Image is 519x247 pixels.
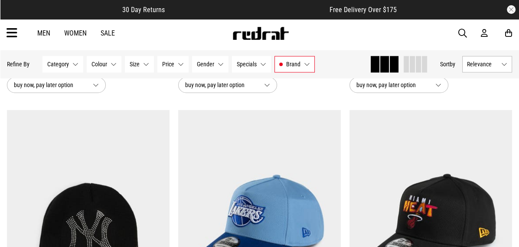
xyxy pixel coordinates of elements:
[64,29,87,37] a: Women
[7,77,106,93] button: buy now, pay later option
[356,80,428,90] span: buy now, pay later option
[101,29,115,37] a: Sale
[157,56,189,72] button: Price
[450,61,455,68] span: by
[349,77,448,93] button: buy now, pay later option
[192,56,228,72] button: Gender
[232,27,289,40] img: Redrat logo
[232,56,271,72] button: Specials
[122,6,165,14] span: 30 Day Returns
[178,77,277,93] button: buy now, pay later option
[130,61,140,68] span: Size
[125,56,154,72] button: Size
[7,61,29,68] p: Refine By
[87,56,121,72] button: Colour
[42,56,83,72] button: Category
[37,29,50,37] a: Men
[162,61,174,68] span: Price
[185,80,257,90] span: buy now, pay later option
[7,3,33,29] button: Open LiveChat chat widget
[237,61,257,68] span: Specials
[286,61,300,68] span: Brand
[197,61,214,68] span: Gender
[462,56,512,72] button: Relevance
[440,59,455,69] button: Sortby
[14,80,86,90] span: buy now, pay later option
[47,61,69,68] span: Category
[330,6,397,14] span: Free Delivery Over $175
[467,61,498,68] span: Relevance
[274,56,315,72] button: Brand
[91,61,107,68] span: Colour
[182,5,312,14] iframe: Customer reviews powered by Trustpilot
